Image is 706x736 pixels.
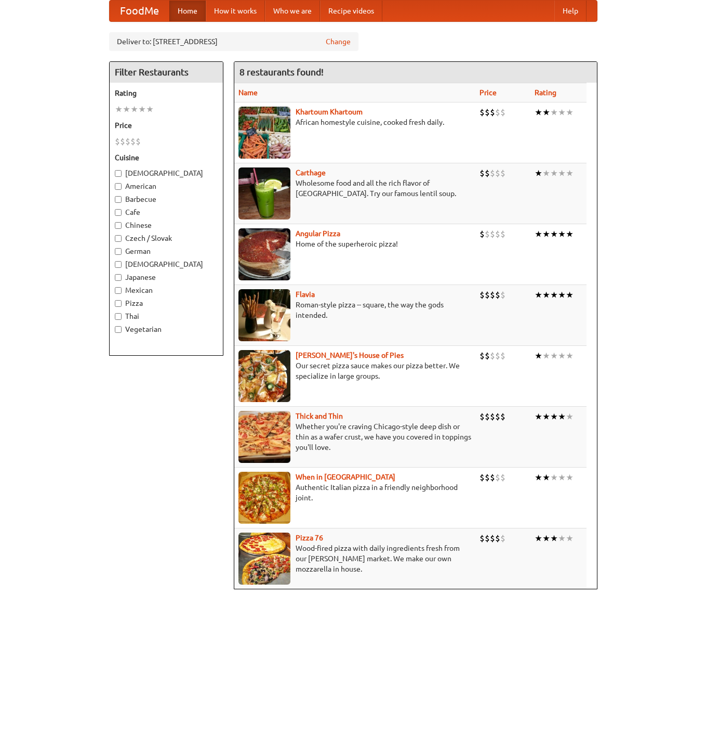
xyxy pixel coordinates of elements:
li: $ [490,167,495,179]
li: $ [479,472,485,483]
li: $ [490,533,495,544]
li: ★ [566,289,574,301]
input: Barbecue [115,196,122,203]
li: ★ [550,167,558,179]
input: [DEMOGRAPHIC_DATA] [115,170,122,177]
li: $ [485,350,490,361]
li: $ [495,472,500,483]
li: $ [490,411,495,422]
p: Our secret pizza sauce makes our pizza better. We specialize in large groups. [238,360,471,381]
li: $ [125,136,130,147]
li: ★ [550,228,558,240]
li: $ [485,411,490,422]
li: $ [485,167,490,179]
li: $ [479,350,485,361]
li: ★ [566,472,574,483]
input: Chinese [115,222,122,229]
img: luigis.jpg [238,350,290,402]
a: Home [169,1,206,21]
label: Chinese [115,220,218,230]
input: Czech / Slovak [115,235,122,242]
li: ★ [558,289,566,301]
li: $ [500,411,505,422]
a: Flavia [296,290,315,299]
h5: Rating [115,88,218,98]
label: Barbecue [115,194,218,204]
label: Czech / Slovak [115,233,218,243]
input: Cafe [115,209,122,216]
h4: Filter Restaurants [110,62,223,83]
a: Rating [535,88,556,97]
li: ★ [535,289,542,301]
li: $ [500,533,505,544]
p: Authentic Italian pizza in a friendly neighborhood joint. [238,482,471,503]
li: ★ [535,411,542,422]
input: German [115,248,122,255]
li: ★ [550,350,558,361]
li: ★ [558,472,566,483]
a: Help [554,1,587,21]
a: Change [326,36,351,47]
a: Thick and Thin [296,412,343,420]
li: $ [495,167,500,179]
li: ★ [535,472,542,483]
label: [DEMOGRAPHIC_DATA] [115,259,218,269]
li: $ [485,228,490,240]
input: Thai [115,313,122,320]
li: ★ [566,350,574,361]
li: $ [120,136,125,147]
a: Name [238,88,258,97]
li: ★ [558,411,566,422]
li: $ [485,107,490,118]
li: $ [485,289,490,301]
input: Pizza [115,300,122,307]
input: [DEMOGRAPHIC_DATA] [115,261,122,268]
li: ★ [558,107,566,118]
li: ★ [542,228,550,240]
li: ★ [550,289,558,301]
li: $ [490,472,495,483]
li: $ [490,289,495,301]
li: ★ [542,289,550,301]
li: ★ [542,107,550,118]
a: Recipe videos [320,1,382,21]
li: ★ [550,411,558,422]
li: $ [479,228,485,240]
label: Pizza [115,298,218,308]
li: $ [490,350,495,361]
label: American [115,181,218,191]
label: Japanese [115,272,218,282]
li: ★ [542,472,550,483]
li: ★ [566,228,574,240]
label: German [115,246,218,256]
a: Pizza 76 [296,534,323,542]
p: Home of the superheroic pizza! [238,239,471,249]
li: ★ [550,533,558,544]
b: Carthage [296,169,326,177]
li: $ [479,289,485,301]
li: ★ [566,411,574,422]
li: ★ [550,472,558,483]
li: $ [500,289,505,301]
li: $ [490,107,495,118]
a: Angular Pizza [296,229,340,238]
li: $ [500,228,505,240]
li: $ [500,107,505,118]
li: $ [136,136,141,147]
img: angular.jpg [238,228,290,280]
a: Who we are [265,1,320,21]
li: $ [495,533,500,544]
li: ★ [558,533,566,544]
li: $ [479,107,485,118]
li: $ [479,533,485,544]
a: Price [479,88,497,97]
li: ★ [535,107,542,118]
li: $ [485,533,490,544]
li: ★ [138,104,146,115]
b: Khartoum Khartoum [296,108,363,116]
li: $ [495,107,500,118]
li: ★ [115,104,123,115]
